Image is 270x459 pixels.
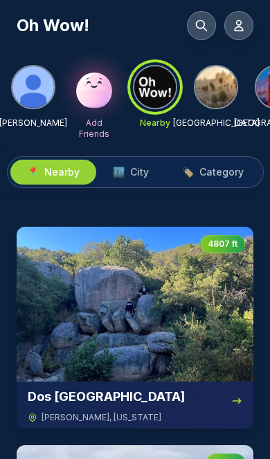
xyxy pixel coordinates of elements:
span: 🏷️ [182,165,194,179]
button: 🏷️Category [165,160,260,185]
p: Nearby [140,118,170,129]
img: Matthew Miller [12,66,54,108]
p: [GEOGRAPHIC_DATA] [173,118,260,129]
img: Add Friends [72,65,116,109]
span: [PERSON_NAME] , [US_STATE] [42,412,161,423]
span: City [130,165,149,179]
img: Dos Picos County Park [17,227,253,382]
button: 🏙️City [96,160,165,185]
h3: Dos [GEOGRAPHIC_DATA] [28,387,185,406]
span: 🏙️ [113,165,125,179]
span: Nearby [44,165,80,179]
span: Category [199,165,244,179]
h1: Oh Wow! [17,15,89,37]
span: 4807 ft [208,238,237,250]
button: 📍Nearby [10,160,96,185]
span: 📍 [27,165,39,179]
p: Add Friends [72,118,116,140]
img: Los Angeles [195,66,237,108]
